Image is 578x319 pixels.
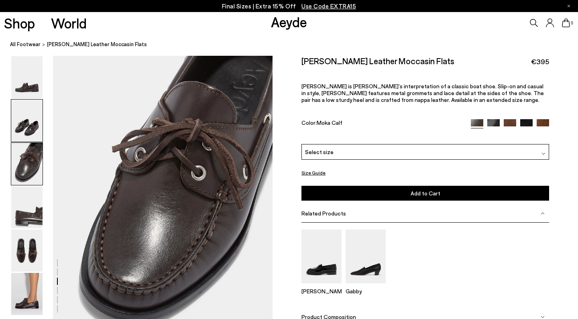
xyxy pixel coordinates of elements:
span: €395 [531,57,549,67]
a: Gabby Almond-Toe Loafers Gabby [346,278,386,295]
img: Leon Loafers [301,230,342,283]
img: Harris Leather Moccasin Flats - Image 3 [11,143,43,185]
button: Add to Cart [301,186,549,201]
img: svg%3E [541,152,545,156]
p: [PERSON_NAME] is [PERSON_NAME]’s interpretation of a classic boat shoe. Slip-on and casual in sty... [301,83,549,103]
img: Harris Leather Moccasin Flats - Image 6 [11,273,43,315]
span: [PERSON_NAME] Leather Moccasin Flats [47,40,147,49]
img: Harris Leather Moccasin Flats - Image 2 [11,100,43,142]
a: Shop [4,16,35,30]
a: Leon Loafers [PERSON_NAME] [301,278,342,295]
img: Harris Leather Moccasin Flats - Image 5 [11,230,43,272]
button: Size Guide [301,168,326,178]
span: Select size [305,148,334,156]
img: svg%3E [541,315,545,319]
span: Moka Calf [317,119,342,126]
h2: [PERSON_NAME] Leather Moccasin Flats [301,56,454,66]
img: Harris Leather Moccasin Flats - Image 4 [11,186,43,228]
p: Final Sizes | Extra 15% Off [222,1,356,11]
img: Harris Leather Moccasin Flats - Image 1 [11,56,43,98]
p: Gabby [346,288,386,295]
a: All Footwear [10,40,41,49]
p: [PERSON_NAME] [301,288,342,295]
span: 0 [570,21,574,25]
span: Navigate to /collections/ss25-final-sizes [301,2,356,10]
a: 0 [562,18,570,27]
span: Related Products [301,210,346,217]
img: Gabby Almond-Toe Loafers [346,230,386,283]
img: svg%3E [541,211,545,215]
a: World [51,16,87,30]
div: Color: [301,119,463,128]
span: Add to Cart [411,190,440,197]
nav: breadcrumb [10,34,578,56]
a: Aeyde [271,13,307,30]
